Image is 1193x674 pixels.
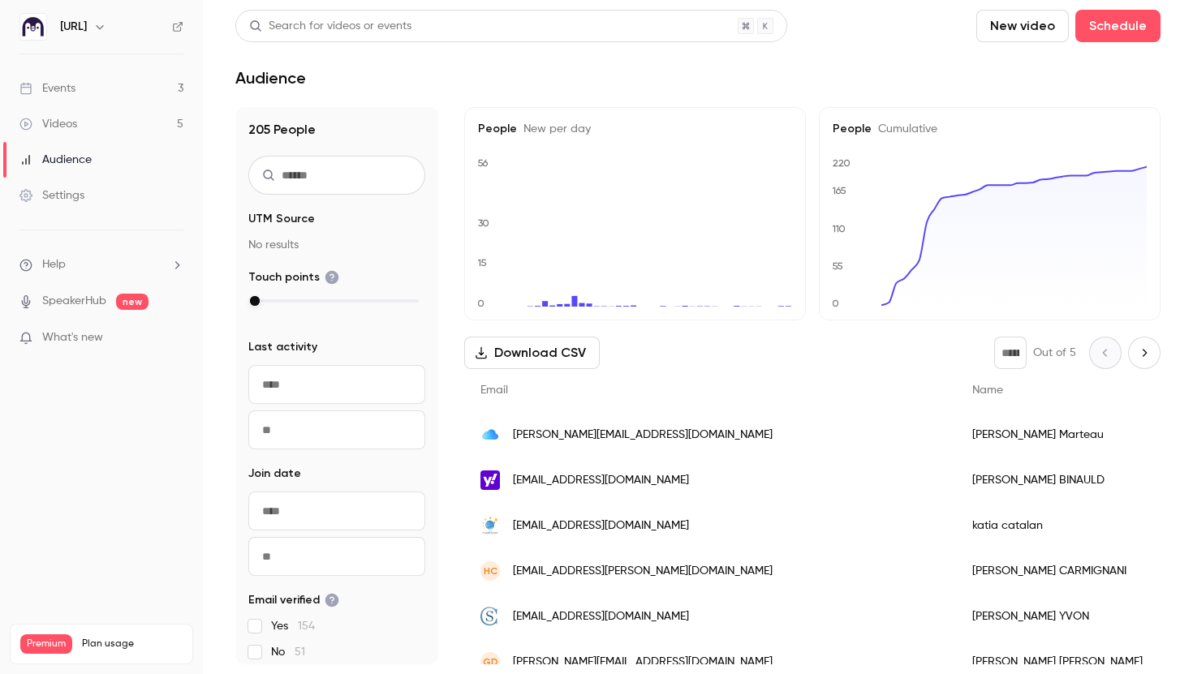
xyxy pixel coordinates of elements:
a: SpeakerHub [42,293,106,310]
text: 55 [832,260,843,272]
text: 30 [478,217,489,229]
div: Videos [19,116,77,132]
span: Email verified [248,592,339,608]
text: 165 [832,185,846,196]
div: Audience [19,152,92,168]
span: No [271,644,305,660]
button: Download CSV [464,337,600,369]
p: Out of 5 [1033,345,1076,361]
h6: [URL] [60,19,87,35]
span: 51 [295,646,305,658]
button: Next page [1128,337,1161,369]
span: Last activity [248,339,317,355]
span: 154 [298,620,315,632]
span: Help [42,256,66,273]
li: help-dropdown-opener [19,256,183,273]
span: [PERSON_NAME][EMAIL_ADDRESS][DOMAIN_NAME] [513,427,773,444]
h1: 205 People [248,120,425,140]
span: Premium [20,634,72,654]
div: Search for videos or events [249,18,411,35]
span: [PERSON_NAME][EMAIL_ADDRESS][DOMAIN_NAME] [513,654,773,671]
span: Cumulative [872,123,937,135]
span: Plan usage [82,638,183,650]
img: collegesevigne.fr [480,607,500,626]
p: No results [248,237,425,253]
h1: Audience [235,68,306,88]
text: 15 [477,257,487,268]
text: 0 [477,298,485,309]
span: Gd [483,655,498,669]
span: Touch points [248,269,339,285]
text: 56 [477,157,489,169]
div: max [250,296,260,306]
button: New video [976,10,1069,42]
img: yahoo.fr [480,470,500,490]
span: UTM Source [248,211,315,227]
span: What's new [42,329,103,346]
span: Name [972,384,1003,396]
h5: People [833,121,1147,137]
div: Settings [19,187,84,204]
text: 0 [832,298,839,309]
text: 220 [833,157,851,169]
span: Email [480,384,508,396]
img: me.com [480,425,500,444]
iframe: Noticeable Trigger [164,331,183,346]
span: [EMAIL_ADDRESS][DOMAIN_NAME] [513,517,689,534]
text: 110 [832,223,846,234]
img: stemarieduport.fr [480,516,500,535]
h5: People [478,121,792,137]
span: [EMAIL_ADDRESS][DOMAIN_NAME] [513,608,689,625]
span: Join date [248,466,301,482]
div: Events [19,80,75,97]
span: new [116,294,149,310]
span: HC [484,564,497,578]
button: Schedule [1075,10,1161,42]
span: [EMAIL_ADDRESS][PERSON_NAME][DOMAIN_NAME] [513,563,773,580]
img: Ed.ai [20,14,46,40]
span: Yes [271,618,315,634]
span: [EMAIL_ADDRESS][DOMAIN_NAME] [513,472,689,489]
span: New per day [517,123,591,135]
